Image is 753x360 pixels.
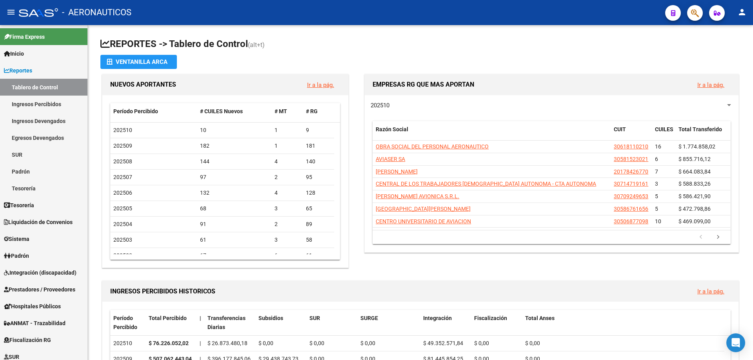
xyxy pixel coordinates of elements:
span: $ 0,00 [360,340,375,346]
div: 140 [306,157,331,166]
span: $ 664.083,84 [678,168,711,175]
a: go to next page [711,233,726,242]
div: 2 [275,220,300,229]
span: CUIT [614,126,626,132]
span: 202502 [113,252,132,259]
span: CENTRAL DE LOS TRABAJADORES [DEMOGRAPHIC_DATA] AUTONOMA - CTA AUTONOMA [376,181,596,187]
span: 30586761656 [614,206,648,212]
span: 30506877098 [614,218,648,224]
span: # RG [306,108,318,114]
span: EMPRESAS RG QUE MAS APORTAN [373,81,474,88]
span: CUILES [655,126,673,132]
span: Integración (discapacidad) [4,268,76,277]
span: OBRA SOCIAL DEL PERSONAL AERONAUTICO [376,143,489,150]
span: 202507 [113,174,132,180]
div: 95 [306,173,331,182]
span: 30714719161 [614,181,648,187]
div: 1 [275,126,300,135]
span: Período Percibido [113,315,137,330]
mat-icon: menu [6,7,16,17]
span: Transferencias Diarias [207,315,246,330]
span: 5 [655,206,658,212]
span: Período Percibido [113,108,158,114]
div: 132 [200,188,269,197]
div: 6 [275,251,300,260]
span: $ 472.798,86 [678,206,711,212]
span: $ 0,00 [309,340,324,346]
span: $ 0,00 [258,340,273,346]
datatable-header-cell: SURGE [357,310,420,336]
span: 202506 [113,190,132,196]
mat-icon: person [737,7,747,17]
span: SUR [309,315,320,321]
div: 61 [306,251,331,260]
span: 30618110210 [614,143,648,150]
span: Hospitales Públicos [4,302,61,311]
div: 65 [306,204,331,213]
div: 182 [200,141,269,150]
span: 202510 [371,102,389,109]
span: 3 [655,181,658,187]
span: 202509 [113,143,132,149]
span: Sistema [4,235,29,243]
div: 4 [275,157,300,166]
datatable-header-cell: # CUILES Nuevos [197,103,272,120]
span: Fiscalización RG [4,336,51,344]
span: | [200,315,201,321]
div: 3 [275,235,300,244]
span: Razón Social [376,126,408,132]
span: ANMAT - Trazabilidad [4,319,65,327]
div: 128 [306,188,331,197]
span: 202503 [113,237,132,243]
a: Ir a la pág. [697,81,724,89]
div: 67 [200,251,269,260]
span: Total Percibido [149,315,187,321]
h1: REPORTES -> Tablero de Control [100,38,740,51]
strong: $ 76.226.052,02 [149,340,189,346]
span: Total Transferido [678,126,722,132]
datatable-header-cell: # MT [271,103,303,120]
span: 202505 [113,205,132,212]
span: - AERONAUTICOS [62,4,131,21]
span: [PERSON_NAME] AVIONICA S.R.L. [376,193,459,199]
datatable-header-cell: Total Percibido [146,310,196,336]
span: 10 [655,218,661,224]
div: 181 [306,141,331,150]
span: Fiscalización [474,315,507,321]
datatable-header-cell: CUIT [611,121,652,147]
datatable-header-cell: Período Percibido [110,103,197,120]
datatable-header-cell: Fiscalización [471,310,522,336]
a: go to previous page [693,233,708,242]
div: 4 [275,188,300,197]
datatable-header-cell: CUILES [652,121,675,147]
span: INGRESOS PERCIBIDOS HISTORICOS [110,288,215,295]
div: 61 [200,235,269,244]
div: 144 [200,157,269,166]
span: $ 26.873.480,18 [207,340,247,346]
span: Tesorería [4,201,34,210]
span: $ 469.099,00 [678,218,711,224]
button: Ir a la pág. [691,78,731,92]
span: $ 49.352.571,84 [423,340,463,346]
span: Liquidación de Convenios [4,218,73,226]
span: 16 [655,143,661,150]
span: 7 [655,168,658,175]
span: 202508 [113,158,132,165]
span: 202504 [113,221,132,227]
div: 2 [275,173,300,182]
span: CENTRO UNIVERSITARIO DE AVIACION [376,218,471,224]
span: $ 1.774.858,02 [678,143,715,150]
span: 202510 [113,127,132,133]
span: 20178426770 [614,168,648,175]
span: 30581523021 [614,156,648,162]
span: SURGE [360,315,378,321]
span: [PERSON_NAME] [376,168,418,175]
span: Reportes [4,66,32,75]
div: 9 [306,126,331,135]
div: 1 [275,141,300,150]
span: Prestadores / Proveedores [4,285,75,294]
datatable-header-cell: SUR [306,310,357,336]
span: Subsidios [258,315,283,321]
div: 91 [200,220,269,229]
a: Ir a la pág. [697,288,724,295]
